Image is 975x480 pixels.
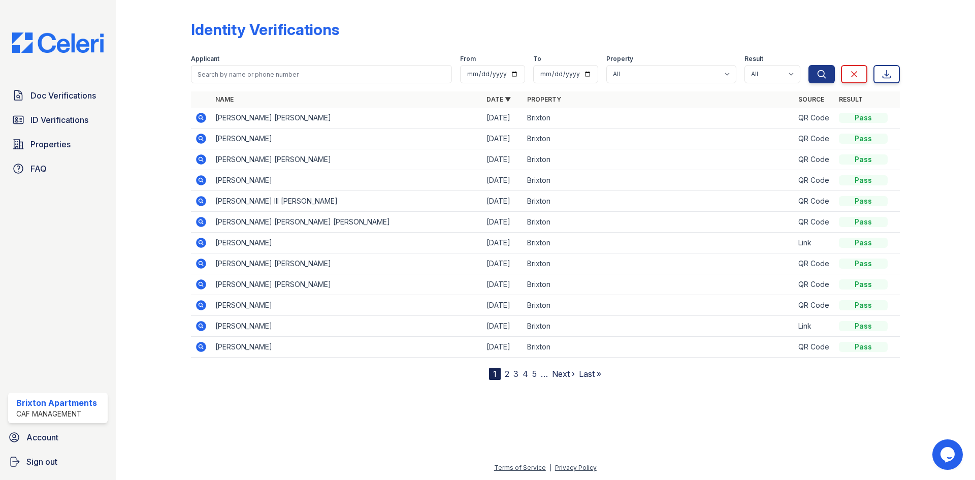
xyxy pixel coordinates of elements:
td: [PERSON_NAME] III [PERSON_NAME] [211,191,482,212]
td: [PERSON_NAME] [PERSON_NAME] [PERSON_NAME] [211,212,482,233]
td: [PERSON_NAME] [PERSON_NAME] [211,253,482,274]
td: [PERSON_NAME] [211,295,482,316]
a: Date ▼ [486,95,511,103]
a: ID Verifications [8,110,108,130]
a: Name [215,95,234,103]
td: [DATE] [482,253,523,274]
td: [DATE] [482,191,523,212]
div: Pass [839,196,888,206]
span: ID Verifications [30,114,88,126]
td: QR Code [794,170,835,191]
div: Pass [839,154,888,165]
td: Brixton [523,108,794,129]
div: 1 [489,368,501,380]
td: [DATE] [482,233,523,253]
td: QR Code [794,253,835,274]
span: Sign out [26,456,57,468]
td: QR Code [794,149,835,170]
td: QR Code [794,295,835,316]
div: Identity Verifications [191,20,339,39]
a: Next › [552,369,575,379]
td: QR Code [794,274,835,295]
div: Pass [839,259,888,269]
td: Brixton [523,253,794,274]
a: 3 [513,369,518,379]
div: Pass [839,321,888,331]
a: FAQ [8,158,108,179]
td: Brixton [523,337,794,358]
div: Pass [839,134,888,144]
div: Pass [839,175,888,185]
td: [PERSON_NAME] [211,233,482,253]
td: Brixton [523,149,794,170]
a: 4 [523,369,528,379]
label: To [533,55,541,63]
span: … [541,368,548,380]
label: Property [606,55,633,63]
a: Doc Verifications [8,85,108,106]
div: Pass [839,113,888,123]
div: Pass [839,342,888,352]
td: [PERSON_NAME] [211,129,482,149]
td: [DATE] [482,337,523,358]
td: Brixton [523,212,794,233]
a: Last » [579,369,601,379]
div: Brixton Apartments [16,397,97,409]
td: QR Code [794,337,835,358]
a: Result [839,95,863,103]
td: Brixton [523,170,794,191]
td: [DATE] [482,295,523,316]
span: Properties [30,138,71,150]
div: Pass [839,217,888,227]
td: Link [794,233,835,253]
td: [DATE] [482,212,523,233]
div: CAF Management [16,409,97,419]
td: QR Code [794,191,835,212]
span: Account [26,431,58,443]
a: Property [527,95,561,103]
td: [DATE] [482,170,523,191]
td: [PERSON_NAME] [211,170,482,191]
iframe: chat widget [932,439,965,470]
a: Properties [8,134,108,154]
td: QR Code [794,108,835,129]
td: Brixton [523,191,794,212]
td: Brixton [523,274,794,295]
input: Search by name or phone number [191,65,452,83]
span: Doc Verifications [30,89,96,102]
img: CE_Logo_Blue-a8612792a0a2168367f1c8372b55b34899dd931a85d93a1a3d3e32e68fde9ad4.png [4,33,112,53]
a: Privacy Policy [555,464,597,471]
a: Sign out [4,452,112,472]
td: [PERSON_NAME] [211,316,482,337]
label: From [460,55,476,63]
td: [DATE] [482,274,523,295]
td: QR Code [794,212,835,233]
a: 2 [505,369,509,379]
td: [PERSON_NAME] [211,337,482,358]
td: Brixton [523,233,794,253]
div: Pass [839,300,888,310]
td: Link [794,316,835,337]
td: [PERSON_NAME] [PERSON_NAME] [211,108,482,129]
a: Account [4,427,112,447]
td: Brixton [523,129,794,149]
td: Brixton [523,295,794,316]
td: Brixton [523,316,794,337]
label: Result [744,55,763,63]
span: FAQ [30,163,47,175]
td: [DATE] [482,108,523,129]
a: 5 [532,369,537,379]
div: | [549,464,551,471]
td: [DATE] [482,149,523,170]
td: [DATE] [482,316,523,337]
td: [DATE] [482,129,523,149]
td: [PERSON_NAME] [PERSON_NAME] [211,274,482,295]
div: Pass [839,279,888,290]
td: QR Code [794,129,835,149]
div: Pass [839,238,888,248]
a: Source [798,95,824,103]
td: [PERSON_NAME] [PERSON_NAME] [211,149,482,170]
label: Applicant [191,55,219,63]
a: Terms of Service [494,464,546,471]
